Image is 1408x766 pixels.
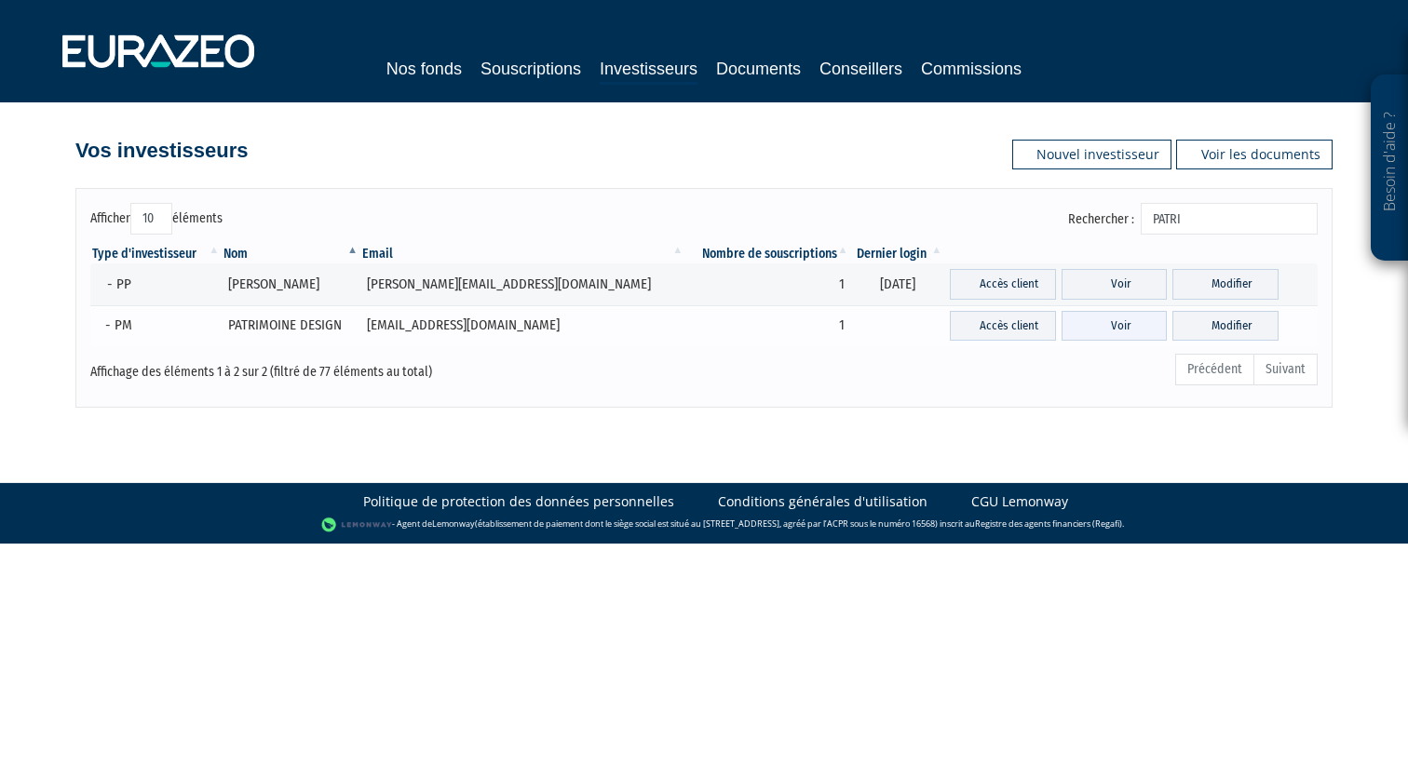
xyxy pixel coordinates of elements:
[19,516,1389,534] div: - Agent de (établissement de paiement dont le siège social est situé au [STREET_ADDRESS], agréé p...
[62,34,254,68] img: 1732889491-logotype_eurazeo_blanc_rvb.png
[685,245,850,263] th: Nombre de souscriptions : activer pour trier la colonne par ordre croissant
[716,56,801,82] a: Documents
[718,492,927,511] a: Conditions générales d'utilisation
[90,203,223,235] label: Afficher éléments
[360,263,685,305] td: [PERSON_NAME][EMAIL_ADDRESS][DOMAIN_NAME]
[1141,203,1318,235] input: Rechercher :
[851,245,945,263] th: Dernier login : activer pour trier la colonne par ordre croissant
[975,518,1122,531] a: Registre des agents financiers (Regafi)
[130,203,172,235] select: Afficheréléments
[75,140,248,162] h4: Vos investisseurs
[1172,311,1279,342] a: Modifier
[1062,269,1168,300] a: Voir
[481,56,581,82] a: Souscriptions
[90,305,222,347] td: - PM
[90,263,222,305] td: - PP
[363,492,674,511] a: Politique de protection des données personnelles
[1062,311,1168,342] a: Voir
[222,263,360,305] td: [PERSON_NAME]
[921,56,1022,82] a: Commissions
[819,56,902,82] a: Conseillers
[950,269,1056,300] a: Accès client
[1172,269,1279,300] a: Modifier
[851,263,945,305] td: [DATE]
[950,311,1056,342] a: Accès client
[1068,203,1318,235] label: Rechercher :
[1012,140,1171,169] a: Nouvel investisseur
[90,245,222,263] th: Type d'investisseur : activer pour trier la colonne par ordre croissant
[971,492,1068,511] a: CGU Lemonway
[222,305,360,347] td: PATRIMOINE DESIGN
[360,305,685,347] td: [EMAIL_ADDRESS][DOMAIN_NAME]
[685,305,850,347] td: 1
[600,56,697,85] a: Investisseurs
[321,516,393,534] img: logo-lemonway.png
[944,245,1318,263] th: &nbsp;
[1176,140,1333,169] a: Voir les documents
[685,263,850,305] td: 1
[386,56,462,82] a: Nos fonds
[360,245,685,263] th: Email : activer pour trier la colonne par ordre croissant
[90,352,586,382] div: Affichage des éléments 1 à 2 sur 2 (filtré de 77 éléments au total)
[1379,85,1401,252] p: Besoin d'aide ?
[222,245,360,263] th: Nom : activer pour trier la colonne par ordre d&eacute;croissant
[432,518,475,531] a: Lemonway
